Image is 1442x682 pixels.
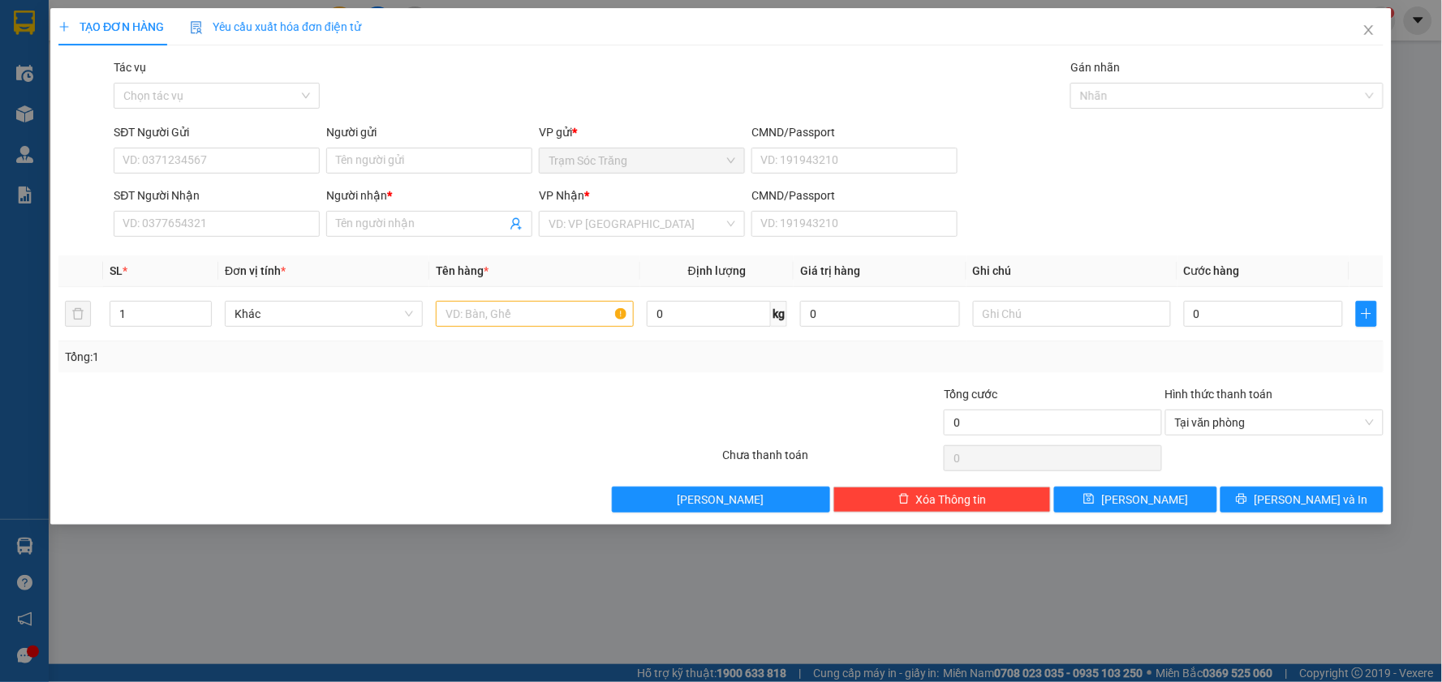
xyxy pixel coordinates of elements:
input: 0 [800,301,960,327]
div: CMND/Passport [752,187,958,204]
span: VP Nhận [540,189,585,202]
div: Người nhận [326,187,532,204]
span: save [1083,493,1095,506]
button: [PERSON_NAME] [612,487,830,513]
span: close [1362,24,1375,36]
span: Giá trị hàng [800,264,860,277]
strong: XE KHÁCH MỸ DUYÊN [104,9,215,44]
input: Ghi Chú [973,301,1171,327]
span: printer [1237,493,1248,506]
span: plus [58,21,70,32]
span: plus [1357,307,1375,320]
span: Cước hàng [1184,264,1240,277]
span: Định lượng [688,264,746,277]
span: Yêu cầu xuất hóa đơn điện tử [190,20,361,33]
span: Tại văn phòng [1175,410,1374,435]
button: plus [1356,301,1376,327]
input: VD: Bàn, Ghế [436,301,634,327]
span: Xóa Thông tin [916,491,987,508]
span: Tên hàng [436,264,489,277]
button: deleteXóa Thông tin [833,487,1052,513]
div: SĐT Người Gửi [114,123,320,141]
button: printer[PERSON_NAME] và In [1220,487,1384,513]
span: Gửi: [7,112,167,171]
span: Trạm Sóc Trăng [549,148,736,173]
div: SĐT Người Nhận [114,187,320,204]
th: Ghi chú [966,255,1177,287]
button: save[PERSON_NAME] [1055,487,1218,513]
strong: PHIẾU GỬI HÀNG [93,67,225,84]
span: [DATE] [241,35,312,50]
span: [PERSON_NAME] [678,491,764,508]
span: [PERSON_NAME] và In [1255,491,1368,508]
span: TẠO ĐƠN HÀNG [58,20,164,33]
span: SL [110,264,123,277]
span: Đơn vị tính [225,264,286,277]
span: user-add [510,217,523,230]
label: Tác vụ [114,61,146,74]
button: delete [65,301,91,327]
div: Tổng: 1 [65,348,557,366]
label: Gán nhãn [1071,61,1121,74]
span: [PERSON_NAME] [1101,491,1188,508]
p: Ngày giờ in: [241,19,312,50]
div: Chưa thanh toán [721,446,942,474]
label: Hình thức thanh toán [1165,388,1273,401]
img: icon [190,21,203,34]
div: CMND/Passport [752,123,958,141]
span: Khác [235,302,413,326]
span: Tổng cước [944,388,997,401]
span: delete [898,493,910,506]
div: VP gửi [540,123,746,141]
span: Trạm Sóc Trăng [7,112,167,171]
span: TP.HCM -SÓC TRĂNG [96,51,210,63]
button: Close [1346,8,1392,54]
div: Người gửi [326,123,532,141]
span: kg [771,301,787,327]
